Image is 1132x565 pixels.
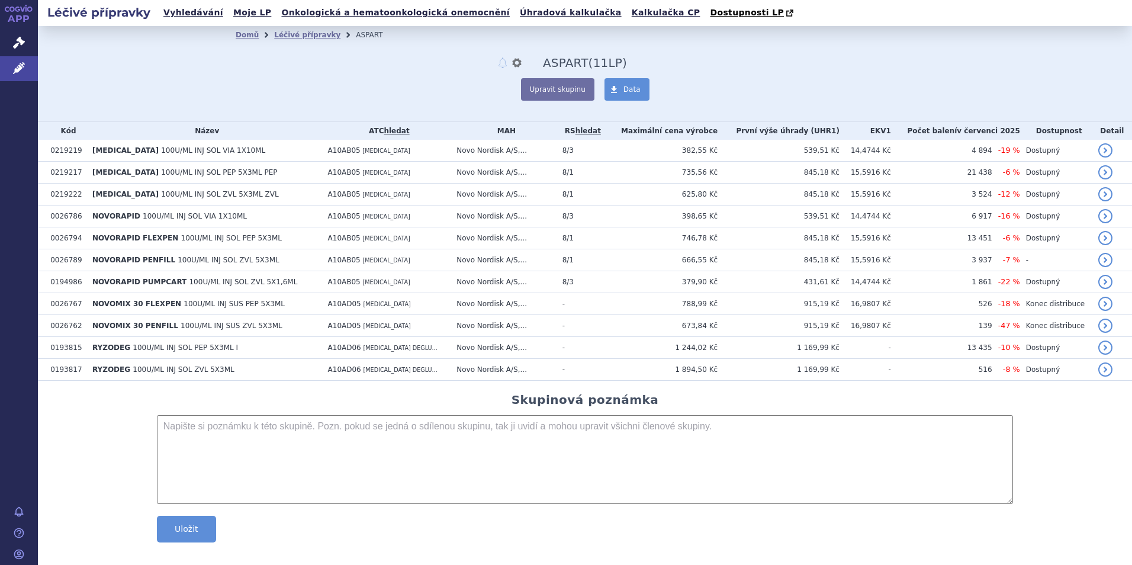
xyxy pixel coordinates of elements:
[603,140,718,162] td: 382,55 Kč
[328,234,361,242] span: A10AB05
[1098,275,1112,289] a: detail
[161,168,277,176] span: 100U/ML INJ SOL PEP 5X3ML PEP
[236,31,259,39] a: Domů
[133,344,238,352] span: 100U/ML INJ SOL PEP 5X3ML I
[497,56,509,70] button: notifikace
[1098,253,1112,267] a: detail
[718,140,840,162] td: 539,51 Kč
[92,256,175,264] span: NOVORAPID PENFILL
[1098,231,1112,245] a: detail
[840,293,891,315] td: 16,9807 Kč
[328,278,361,286] span: A10AB05
[557,122,603,140] th: RS
[998,321,1020,330] span: -47 %
[521,78,594,101] button: Upravit skupinu
[1020,315,1092,337] td: Konec distribuce
[328,344,361,352] span: A10AD06
[1098,143,1112,158] a: detail
[562,146,574,155] span: 8/3
[623,85,641,94] span: Data
[328,168,361,176] span: A10AB05
[718,206,840,227] td: 539,51 Kč
[575,127,601,135] a: hledat
[1020,271,1092,293] td: Dostupný
[44,227,86,249] td: 0026794
[363,235,410,242] span: [MEDICAL_DATA]
[92,278,186,286] span: NOVORAPID PUMPCART
[44,140,86,162] td: 0219219
[998,211,1020,220] span: -16 %
[133,365,234,374] span: 100U/ML INJ SOL ZVL 5X3ML
[1098,362,1112,377] a: detail
[588,56,627,70] span: ( LP)
[603,271,718,293] td: 379,90 Kč
[1003,233,1020,242] span: -6 %
[718,315,840,337] td: 915,19 Kč
[363,169,410,176] span: [MEDICAL_DATA]
[363,257,410,264] span: [MEDICAL_DATA]
[840,315,891,337] td: 16,9807 Kč
[451,315,556,337] td: Novo Nordisk A/S,...
[451,122,556,140] th: MAH
[1098,319,1112,333] a: detail
[189,278,297,286] span: 100U/ML INJ SOL ZVL 5X1,6ML
[603,122,718,140] th: Maximální cena výrobce
[1020,162,1092,184] td: Dostupný
[92,212,140,220] span: NOVORAPID
[706,5,799,21] a: Dostupnosti LP
[557,359,603,381] td: -
[891,206,992,227] td: 6 917
[278,5,513,21] a: Onkologická a hematoonkologická onemocnění
[451,249,556,271] td: Novo Nordisk A/S,...
[364,367,438,373] span: [MEDICAL_DATA] DEGLU...
[1020,122,1092,140] th: Dostupnost
[1003,255,1020,264] span: -7 %
[718,184,840,206] td: 845,18 Kč
[44,249,86,271] td: 0026789
[603,293,718,315] td: 788,99 Kč
[891,184,992,206] td: 3 524
[891,227,992,249] td: 13 451
[840,140,891,162] td: 14,4744 Kč
[516,5,625,21] a: Úhradová kalkulačka
[998,299,1020,308] span: -18 %
[840,122,891,140] th: EKV1
[562,168,574,176] span: 8/1
[322,122,451,140] th: ATC
[998,343,1020,352] span: -10 %
[1020,293,1092,315] td: Konec distribuce
[328,256,361,264] span: A10AB05
[718,227,840,249] td: 845,18 Kč
[718,337,840,359] td: 1 169,99 Kč
[160,5,227,21] a: Vyhledávání
[562,256,574,264] span: 8/1
[44,184,86,206] td: 0219222
[451,227,556,249] td: Novo Nordisk A/S,...
[92,365,130,374] span: RYZODEG
[92,146,159,155] span: [MEDICAL_DATA]
[328,146,361,155] span: A10AB05
[1098,209,1112,223] a: detail
[38,4,160,21] h2: Léčivé přípravky
[840,162,891,184] td: 15,5916 Kč
[161,190,278,198] span: 100U/ML INJ SOL ZVL 5X3ML ZVL
[718,271,840,293] td: 431,61 Kč
[718,359,840,381] td: 1 169,99 Kč
[451,184,556,206] td: Novo Nordisk A/S,...
[44,359,86,381] td: 0193817
[891,249,992,271] td: 3 937
[891,140,992,162] td: 4 894
[891,271,992,293] td: 1 861
[364,345,438,351] span: [MEDICAL_DATA] DEGLU...
[628,5,704,21] a: Kalkulačka CP
[603,359,718,381] td: 1 894,50 Kč
[840,184,891,206] td: 15,5916 Kč
[840,206,891,227] td: 14,4744 Kč
[603,249,718,271] td: 666,55 Kč
[512,393,659,407] h2: Skupinová poznámka
[92,322,178,330] span: NOVOMIX 30 PENFILL
[1020,140,1092,162] td: Dostupný
[451,359,556,381] td: Novo Nordisk A/S,...
[511,56,523,70] button: nastavení
[891,337,992,359] td: 13 435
